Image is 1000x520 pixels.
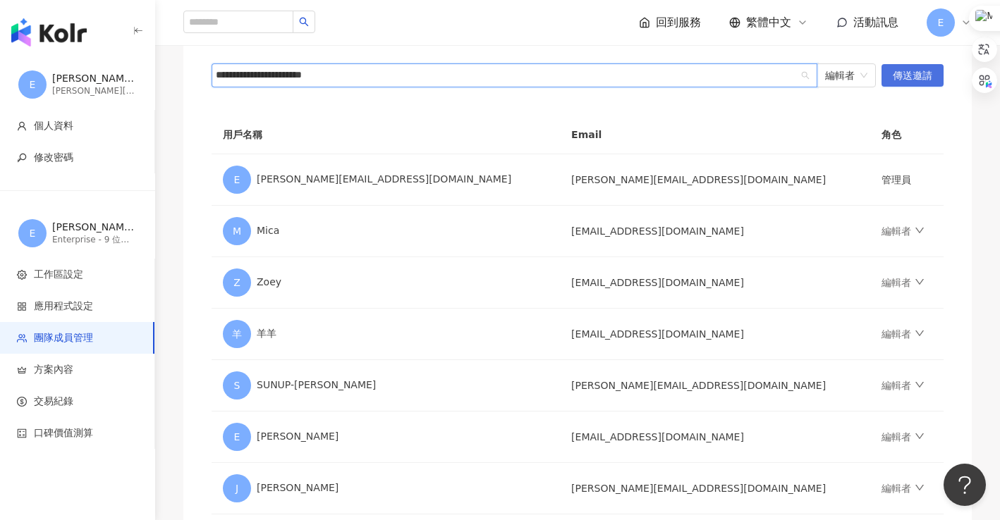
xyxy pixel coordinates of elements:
[30,225,36,241] span: E
[223,320,549,348] div: 羊羊
[234,429,240,445] span: E
[560,360,870,411] td: [PERSON_NAME][EMAIL_ADDRESS][DOMAIN_NAME]
[560,411,870,463] td: [EMAIL_ADDRESS][DOMAIN_NAME]
[560,257,870,309] td: [EMAIL_ADDRESS][DOMAIN_NAME]
[882,277,924,288] a: 編輯者
[915,225,925,235] span: down
[882,483,924,494] a: 編輯者
[223,474,549,502] div: [PERSON_NAME]
[17,121,27,131] span: user
[882,431,924,442] a: 編輯者
[639,15,701,30] a: 回到服務
[915,483,925,493] span: down
[52,85,137,97] div: [PERSON_NAME][EMAIL_ADDRESS][DOMAIN_NAME]
[233,275,240,290] span: Z
[882,380,924,391] a: 編輯者
[825,64,867,87] span: 編輯者
[233,223,241,239] span: M
[30,77,36,92] span: E
[17,428,27,438] span: calculator
[34,299,93,314] span: 應用程式設定
[560,206,870,257] td: [EMAIL_ADDRESS][DOMAIN_NAME]
[34,426,93,440] span: 口碑價值測算
[915,328,925,338] span: down
[560,463,870,514] td: [PERSON_NAME][EMAIL_ADDRESS][DOMAIN_NAME]
[11,18,87,47] img: logo
[746,15,791,30] span: 繁體中文
[34,151,73,165] span: 修改密碼
[560,116,870,154] th: Email
[938,15,944,30] span: E
[870,154,944,206] td: 管理員
[34,331,93,345] span: 團隊成員管理
[234,172,240,187] span: E
[882,225,924,237] a: 編輯者
[560,154,870,206] td: [PERSON_NAME][EMAIL_ADDRESS][DOMAIN_NAME]
[17,153,27,163] span: key
[234,378,240,393] span: S
[17,397,27,407] span: dollar
[915,277,925,287] span: down
[893,65,932,87] span: 傳送邀請
[223,217,549,245] div: Mica
[656,15,701,30] span: 回到服務
[34,363,73,377] span: 方案內容
[299,17,309,27] span: search
[212,116,560,154] th: 用戶名稱
[52,72,137,86] div: [PERSON_NAME][EMAIL_ADDRESS][DOMAIN_NAME]
[34,268,83,282] span: 工作區設定
[52,234,137,246] div: Enterprise - 9 位成員
[17,302,27,311] span: appstore
[236,481,238,496] span: J
[944,464,986,506] iframe: Help Scout Beacon - Open
[915,431,925,441] span: down
[34,119,73,133] span: 個人資料
[52,221,137,235] div: [PERSON_NAME][EMAIL_ADDRESS][DOMAIN_NAME] 的工作區
[560,309,870,360] td: [EMAIL_ADDRESS][DOMAIN_NAME]
[223,371,549,400] div: SUNUP-[PERSON_NAME]
[223,268,549,297] div: Zoey
[232,326,242,342] span: 羊
[223,166,549,194] div: [PERSON_NAME][EMAIL_ADDRESS][DOMAIN_NAME]
[853,16,898,29] span: 活動訊息
[223,423,549,451] div: [PERSON_NAME]
[34,395,73,409] span: 交易紀錄
[915,380,925,390] span: down
[882,64,944,87] button: 傳送邀請
[870,116,944,154] th: 角色
[882,328,924,340] a: 編輯者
